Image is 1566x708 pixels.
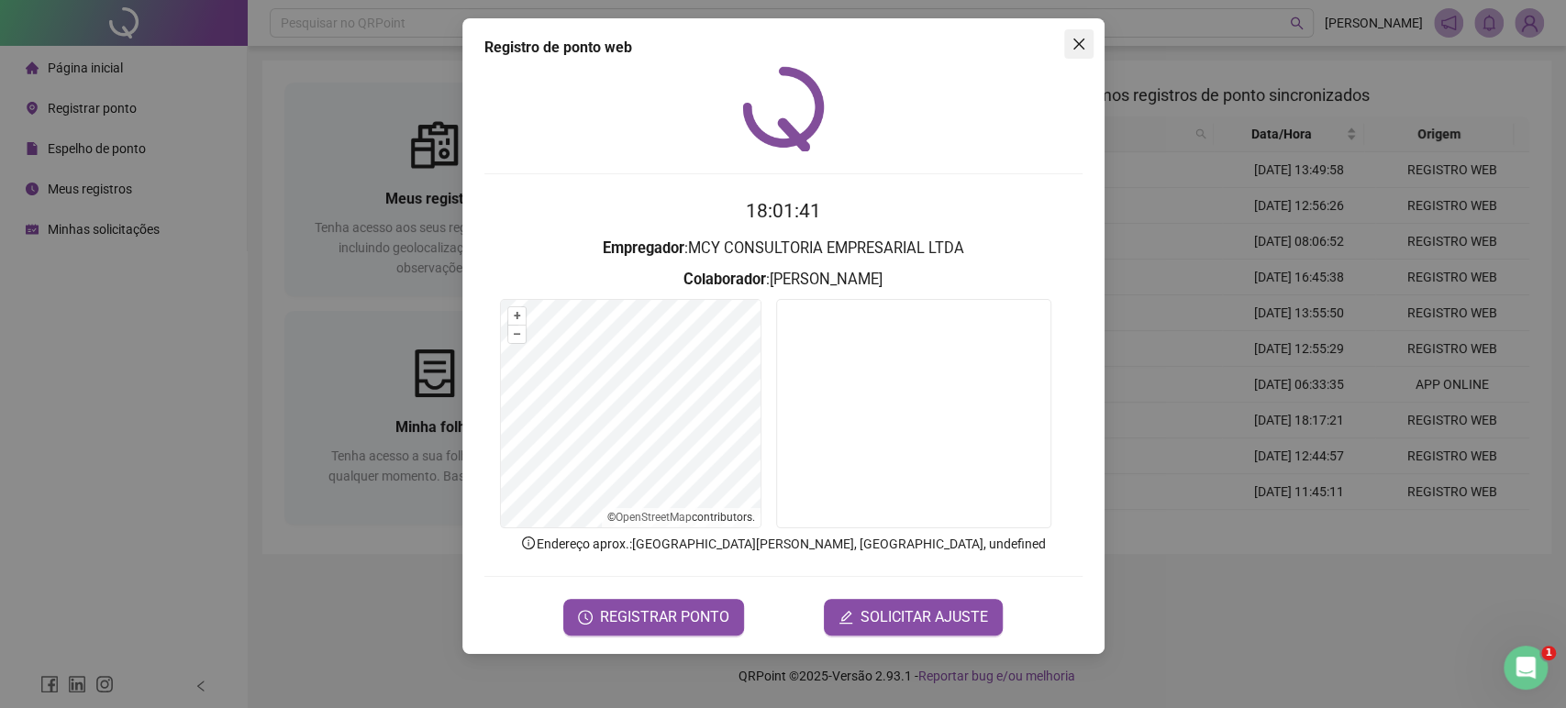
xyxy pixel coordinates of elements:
[563,599,744,636] button: REGISTRAR PONTO
[1541,646,1556,660] span: 1
[1504,646,1548,690] iframe: Intercom live chat
[484,37,1083,59] div: Registro de ponto web
[484,237,1083,260] h3: : MCY CONSULTORIA EMPRESARIAL LTDA
[600,606,729,628] span: REGISTRAR PONTO
[484,534,1083,554] p: Endereço aprox. : [GEOGRAPHIC_DATA][PERSON_NAME], [GEOGRAPHIC_DATA], undefined
[508,326,526,343] button: –
[520,535,537,551] span: info-circle
[578,610,593,625] span: clock-circle
[607,511,755,524] li: © contributors.
[683,271,766,288] strong: Colaborador
[508,307,526,325] button: +
[1064,29,1094,59] button: Close
[742,66,825,151] img: QRPoint
[484,268,1083,292] h3: : [PERSON_NAME]
[603,239,684,257] strong: Empregador
[616,511,692,524] a: OpenStreetMap
[861,606,988,628] span: SOLICITAR AJUSTE
[746,200,821,222] time: 18:01:41
[1072,37,1086,51] span: close
[824,599,1003,636] button: editSOLICITAR AJUSTE
[839,610,853,625] span: edit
